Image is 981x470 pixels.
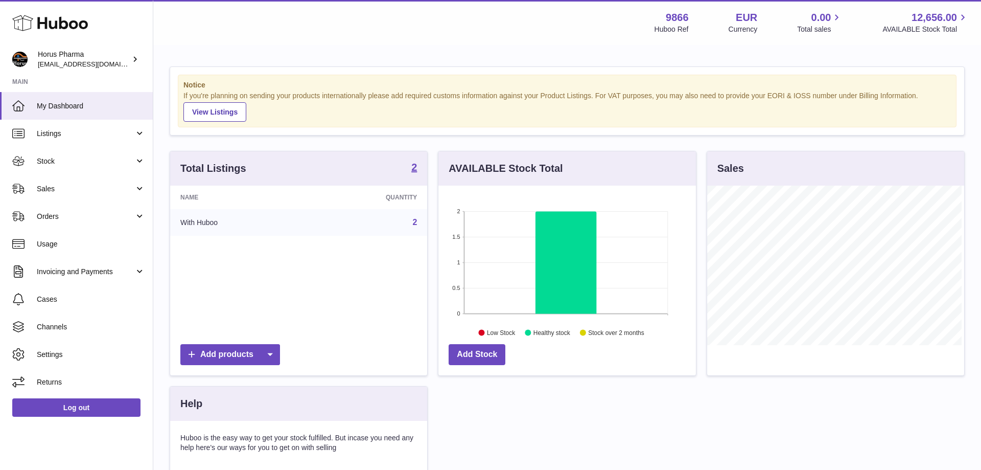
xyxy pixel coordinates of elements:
[412,218,417,227] a: 2
[38,60,150,68] span: [EMAIL_ADDRESS][DOMAIN_NAME]
[736,11,757,25] strong: EUR
[183,102,246,122] a: View Listings
[729,25,758,34] div: Currency
[180,433,417,453] p: Huboo is the easy way to get your stock fulfilled. But incase you need any help here's our ways f...
[37,350,145,360] span: Settings
[37,377,145,387] span: Returns
[487,329,516,336] text: Low Stock
[797,11,843,34] a: 0.00 Total sales
[37,239,145,249] span: Usage
[655,25,689,34] div: Huboo Ref
[797,25,843,34] span: Total sales
[449,344,505,365] a: Add Stock
[453,285,460,291] text: 0.5
[411,162,417,172] strong: 2
[457,310,460,317] text: 0
[666,11,689,25] strong: 9866
[453,234,460,240] text: 1.5
[37,212,134,221] span: Orders
[12,398,141,417] a: Log out
[533,329,571,336] text: Healthy stock
[306,186,428,209] th: Quantity
[38,50,130,69] div: Horus Pharma
[449,162,563,175] h3: AVAILABLE Stock Total
[457,259,460,265] text: 1
[180,162,246,175] h3: Total Listings
[717,162,744,175] h3: Sales
[912,11,957,25] span: 12,656.00
[457,208,460,214] text: 2
[37,267,134,277] span: Invoicing and Payments
[183,80,951,90] strong: Notice
[180,344,280,365] a: Add products
[882,25,969,34] span: AVAILABLE Stock Total
[37,295,145,304] span: Cases
[37,101,145,111] span: My Dashboard
[37,322,145,332] span: Channels
[180,397,202,411] h3: Help
[37,129,134,139] span: Listings
[12,52,28,67] img: info@horus-pharma.nl
[411,162,417,174] a: 2
[589,329,644,336] text: Stock over 2 months
[882,11,969,34] a: 12,656.00 AVAILABLE Stock Total
[37,156,134,166] span: Stock
[183,91,951,122] div: If you're planning on sending your products internationally please add required customs informati...
[811,11,831,25] span: 0.00
[170,209,306,236] td: With Huboo
[170,186,306,209] th: Name
[37,184,134,194] span: Sales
